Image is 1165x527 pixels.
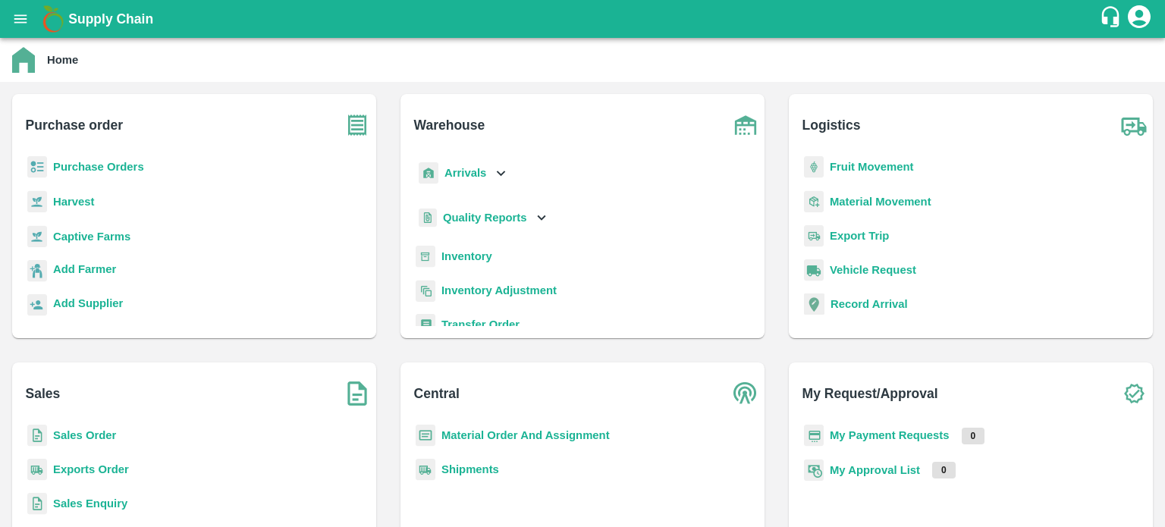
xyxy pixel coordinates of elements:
[830,230,889,242] a: Export Trip
[804,156,824,178] img: fruit
[830,196,931,208] a: Material Movement
[27,156,47,178] img: reciept
[414,383,460,404] b: Central
[830,161,914,173] a: Fruit Movement
[414,114,485,136] b: Warehouse
[441,318,520,331] a: Transfer Order
[419,209,437,227] img: qualityReport
[804,459,824,482] img: approval
[68,11,153,27] b: Supply Chain
[47,54,78,66] b: Home
[962,428,985,444] p: 0
[830,429,950,441] a: My Payment Requests
[53,429,116,441] a: Sales Order
[53,161,144,173] a: Purchase Orders
[416,459,435,481] img: shipments
[27,190,47,213] img: harvest
[416,280,435,302] img: inventory
[416,246,435,268] img: whInventory
[419,162,438,184] img: whArrival
[53,263,116,275] b: Add Farmer
[53,231,130,243] a: Captive Farms
[27,225,47,248] img: harvest
[53,463,129,475] a: Exports Order
[416,202,550,234] div: Quality Reports
[338,106,376,144] img: purchase
[26,114,123,136] b: Purchase order
[804,293,824,315] img: recordArrival
[27,260,47,282] img: farmer
[38,4,68,34] img: logo
[12,47,35,73] img: home
[1126,3,1153,35] div: account of current user
[444,167,486,179] b: Arrivals
[443,212,527,224] b: Quality Reports
[441,250,492,262] a: Inventory
[804,425,824,447] img: payment
[3,2,38,36] button: open drawer
[416,156,510,190] div: Arrivals
[416,425,435,447] img: centralMaterial
[727,106,765,144] img: warehouse
[68,8,1099,30] a: Supply Chain
[932,462,956,478] p: 0
[53,261,116,281] a: Add Farmer
[727,375,765,413] img: central
[27,459,47,481] img: shipments
[441,463,499,475] a: Shipments
[804,225,824,247] img: delivery
[802,383,938,404] b: My Request/Approval
[1115,106,1153,144] img: truck
[27,425,47,447] img: sales
[53,497,127,510] a: Sales Enquiry
[338,375,376,413] img: soSales
[1099,5,1126,33] div: customer-support
[416,314,435,336] img: whTransfer
[53,295,123,315] a: Add Supplier
[830,464,920,476] a: My Approval List
[831,298,908,310] a: Record Arrival
[804,190,824,213] img: material
[802,114,861,136] b: Logistics
[53,196,94,208] a: Harvest
[27,493,47,515] img: sales
[441,284,557,296] a: Inventory Adjustment
[830,264,916,276] a: Vehicle Request
[441,429,610,441] a: Material Order And Assignment
[53,297,123,309] b: Add Supplier
[804,259,824,281] img: vehicle
[27,294,47,316] img: supplier
[26,383,61,404] b: Sales
[1115,375,1153,413] img: check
